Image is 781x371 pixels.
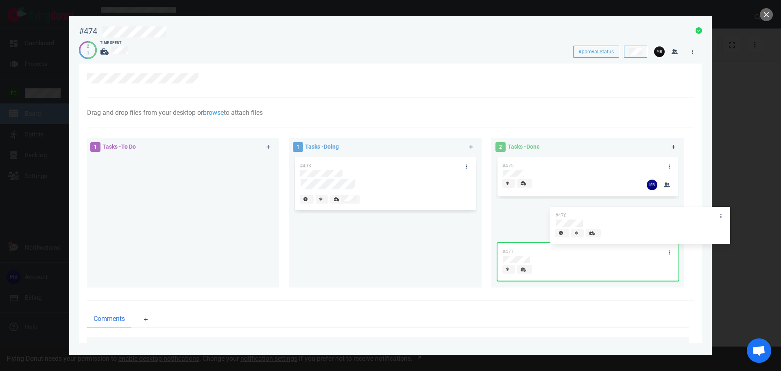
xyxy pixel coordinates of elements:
[502,249,514,255] span: #477
[508,143,540,150] span: Tasks - Done
[100,40,135,46] div: Time Spent
[103,143,136,150] span: Tasks - To Do
[94,314,125,324] span: Comments
[79,26,97,36] div: #474
[495,142,506,152] span: 2
[87,43,89,50] div: 2
[305,143,339,150] span: Tasks - Doing
[747,338,771,363] div: Open de chat
[573,46,619,58] button: Approval Status
[90,142,100,152] span: 1
[87,50,89,57] div: 1
[760,8,773,21] button: close
[654,46,665,57] img: 26
[224,109,263,116] span: to attach files
[87,109,203,116] span: Drag and drop files from your desktop or
[502,163,514,169] span: #475
[203,109,224,116] a: browse
[647,180,657,190] img: 26
[300,163,311,169] span: #493
[293,142,303,152] span: 1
